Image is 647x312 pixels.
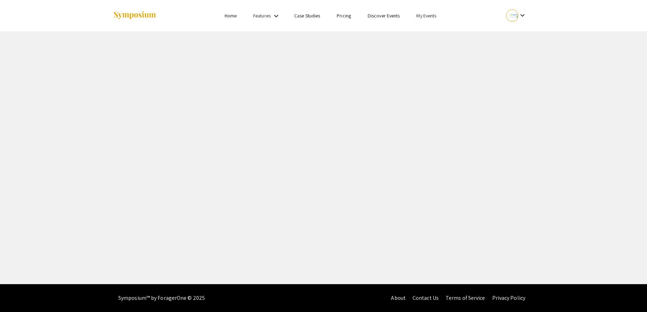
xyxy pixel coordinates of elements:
[416,13,436,19] a: My Events
[337,13,351,19] a: Pricing
[492,294,525,302] a: Privacy Policy
[225,13,237,19] a: Home
[368,13,400,19] a: Discover Events
[253,13,271,19] a: Features
[294,13,320,19] a: Case Studies
[272,12,280,20] mat-icon: Expand Features list
[391,294,406,302] a: About
[413,294,439,302] a: Contact Us
[446,294,485,302] a: Terms of Service
[113,11,157,20] img: Symposium by ForagerOne
[499,8,534,23] button: Expand account dropdown
[118,284,205,312] div: Symposium™ by ForagerOne © 2025
[518,11,527,19] mat-icon: Expand account dropdown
